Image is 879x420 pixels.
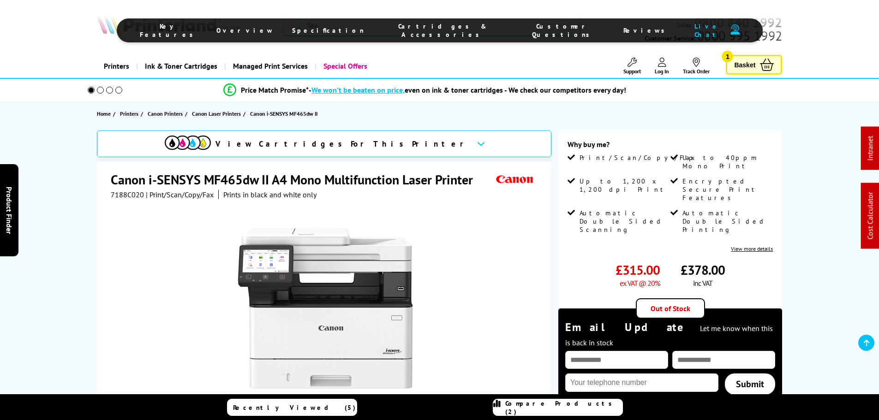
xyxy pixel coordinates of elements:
span: Log In [655,68,669,75]
i: Prints in black and white only [223,190,317,199]
a: Ink & Toner Cartridges [136,54,224,78]
li: modal_Promise [75,82,775,98]
span: Up to 1,200 x 1,200 dpi Print [580,177,668,194]
span: Live Chat [688,22,725,39]
div: Why buy me? [568,140,773,154]
span: Overview [216,26,274,35]
a: Submit [725,373,775,395]
a: Track Order [683,58,710,75]
span: Recently Viewed (5) [233,403,356,412]
a: Special Offers [315,54,374,78]
span: £315.00 [616,261,660,278]
a: Compare Products (2) [493,399,623,416]
a: Canon Printers [148,109,185,118]
a: Printers [120,109,141,118]
span: inc VAT [693,278,712,288]
a: Basket 1 [726,55,782,75]
span: Home [97,109,111,118]
span: Automatic Double Sided Scanning [580,209,668,234]
span: Customer Questions [521,22,605,39]
a: Intranet [866,136,875,161]
img: View Cartridges [165,136,211,150]
div: Email Update [565,320,775,349]
span: 7188C020 [111,190,144,199]
span: Price Match Promise* [241,85,309,95]
a: Canon Laser Printers [192,109,243,118]
input: Your telephone number [565,373,718,392]
img: user-headset-duotone.svg [730,24,740,35]
span: Specification [292,26,364,35]
span: Ink & Toner Cartridges [145,54,217,78]
span: Key Features [140,22,198,39]
span: Printers [120,109,138,118]
a: Log In [655,58,669,75]
a: Printers [97,54,136,78]
span: Canon Printers [148,109,183,118]
span: | Print/Scan/Copy/Fax [146,190,214,199]
div: - even on ink & toner cartridges - We check our competitors every day! [309,85,626,95]
span: Canon Laser Printers [192,109,241,118]
a: Home [97,109,113,118]
a: View more details [731,245,773,252]
div: Out of Stock [636,298,705,319]
span: ex VAT @ 20% [620,278,660,288]
span: 1 [722,51,733,62]
a: Canon i-SENSYS MF465dw II [250,109,320,118]
span: We won’t be beaten on price, [311,85,405,95]
span: Up to 40ppm Mono Print [682,154,771,170]
a: Support [623,58,641,75]
img: Canon i-SENSYS MF465dw II [235,218,416,398]
span: Reviews [623,26,670,35]
span: Support [623,68,641,75]
span: Cartridges & Accessories [383,22,503,39]
span: Canon i-SENSYS MF465dw II [250,109,317,118]
span: Automatic Double Sided Printing [682,209,771,234]
a: Managed Print Services [224,54,315,78]
span: Let me know when this is back in stock [565,324,773,347]
span: Encrypted Secure Print Features [682,177,771,202]
span: Basket [734,59,755,71]
img: Canon [494,171,536,188]
a: Cost Calculator [866,192,875,240]
span: Print/Scan/Copy/Fax [580,154,698,162]
h1: Canon i-SENSYS MF465dw II A4 Mono Multifunction Laser Printer [111,171,482,188]
a: Recently Viewed (5) [227,399,357,416]
span: Compare Products (2) [505,399,622,416]
span: £378.00 [681,261,725,278]
span: View Cartridges For This Printer [215,139,469,149]
span: Product Finder [5,186,14,234]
